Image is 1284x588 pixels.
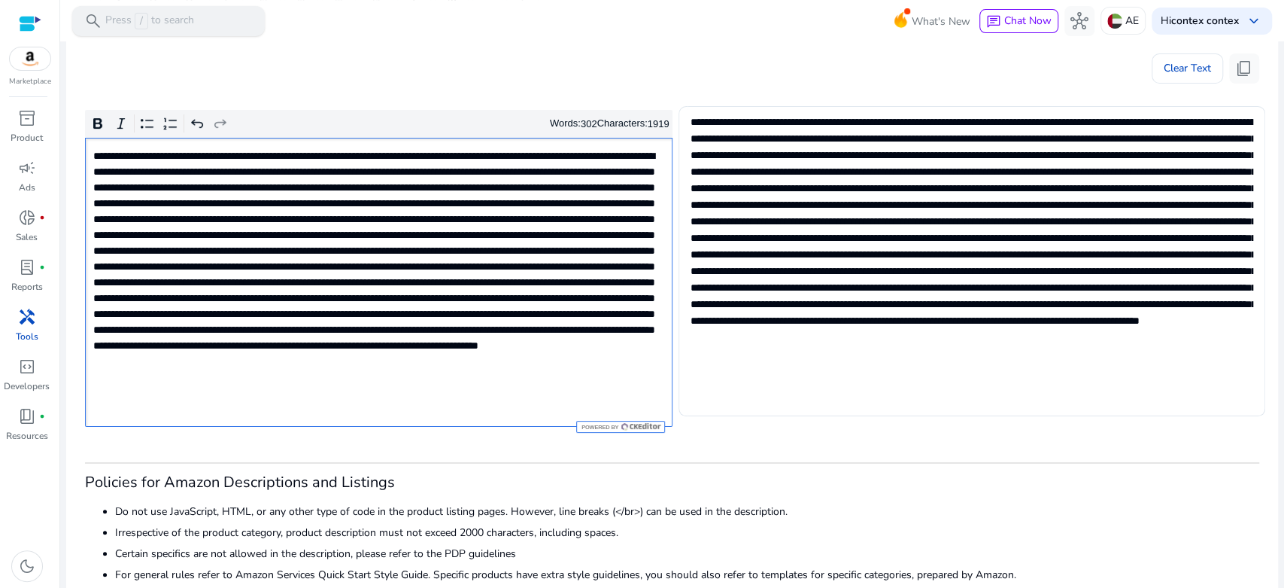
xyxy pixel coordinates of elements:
span: Powered by [580,424,618,431]
li: For general rules refer to Amazon Services Quick Start Style Guide. Specific products have extra ... [115,567,1259,583]
b: contex contex [1171,14,1239,28]
li: Do not use JavaScript, HTML, or any other type of code in the product listing pages. However, lin... [115,504,1259,519]
p: Ads [19,181,35,194]
p: Marketplace [9,76,51,87]
span: / [135,13,148,29]
div: Words: Characters: [550,114,669,133]
span: dark_mode [18,557,36,575]
label: 1919 [648,118,669,129]
span: inventory_2 [18,109,36,127]
span: What's New [912,8,970,35]
label: 302 [581,118,597,129]
span: content_copy [1235,59,1253,78]
span: keyboard_arrow_down [1245,12,1263,30]
li: Irrespective of the product category, product description must not exceed 2000 characters, includ... [115,525,1259,541]
span: book_4 [18,407,36,425]
li: Certain specifics are not allowed in the description, please refer to the PDP guidelines [115,546,1259,562]
span: campaign [18,159,36,177]
span: fiber_manual_record [39,413,45,419]
p: Sales [16,230,38,244]
button: chatChat Now [979,9,1058,33]
span: code_blocks [18,358,36,376]
p: Reports [11,280,43,294]
span: chat [986,14,1001,29]
span: handyman [18,308,36,326]
p: Hi [1161,16,1239,26]
h3: Policies for Amazon Descriptions and Listings [85,474,1259,492]
p: Press to search [105,13,194,29]
p: AE [1125,8,1139,34]
p: Resources [6,429,48,443]
span: fiber_manual_record [39,215,45,221]
img: ae.svg [1107,14,1122,29]
span: hub [1070,12,1088,30]
span: lab_profile [18,258,36,276]
p: Tools [16,330,38,343]
button: content_copy [1229,53,1259,84]
div: Rich Text Editor. Editing area: main. Press Alt+0 for help. [85,138,672,427]
span: search [84,12,102,30]
button: Clear Text [1152,53,1223,84]
span: fiber_manual_record [39,264,45,270]
img: amazon.svg [10,47,50,70]
span: donut_small [18,209,36,227]
button: hub [1064,6,1094,36]
p: Developers [4,379,50,393]
div: Editor toolbar [85,110,672,139]
p: Product [11,131,43,145]
span: Clear Text [1164,53,1211,84]
span: Chat Now [1004,14,1052,28]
